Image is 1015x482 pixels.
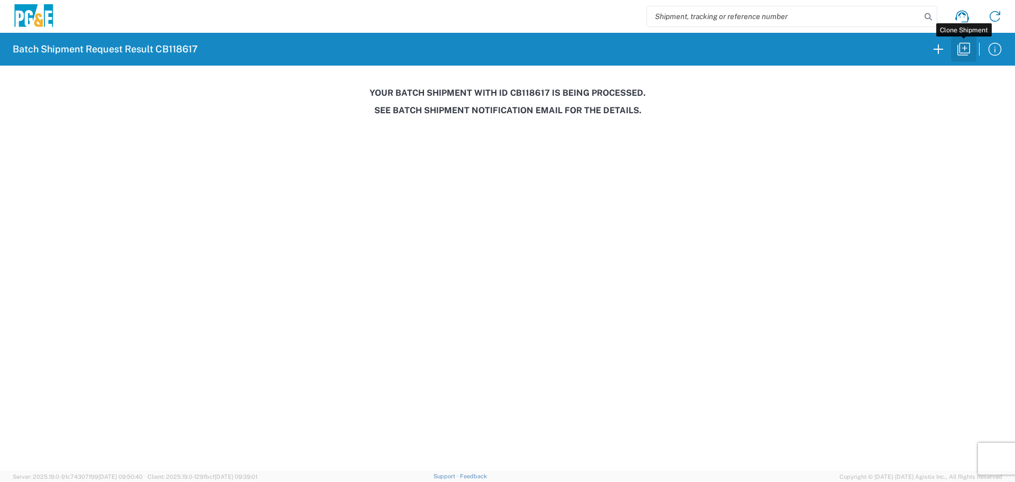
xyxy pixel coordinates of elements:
span: [DATE] 09:50:40 [98,474,143,480]
h3: Your batch shipment with id CB118617 is being processed. [7,88,1008,98]
h2: Batch Shipment Request Result CB118617 [13,43,198,56]
span: Server: 2025.19.0-91c74307f99 [13,474,143,480]
h3: See Batch Shipment Notification email for the details. [7,105,1008,115]
span: Copyright © [DATE]-[DATE] Agistix Inc., All Rights Reserved [839,472,1002,481]
span: [DATE] 09:39:01 [215,474,257,480]
input: Shipment, tracking or reference number [647,6,921,26]
a: Support [433,473,460,479]
img: pge [13,4,55,29]
a: Feedback [460,473,487,479]
span: Client: 2025.19.0-129fbcf [147,474,257,480]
